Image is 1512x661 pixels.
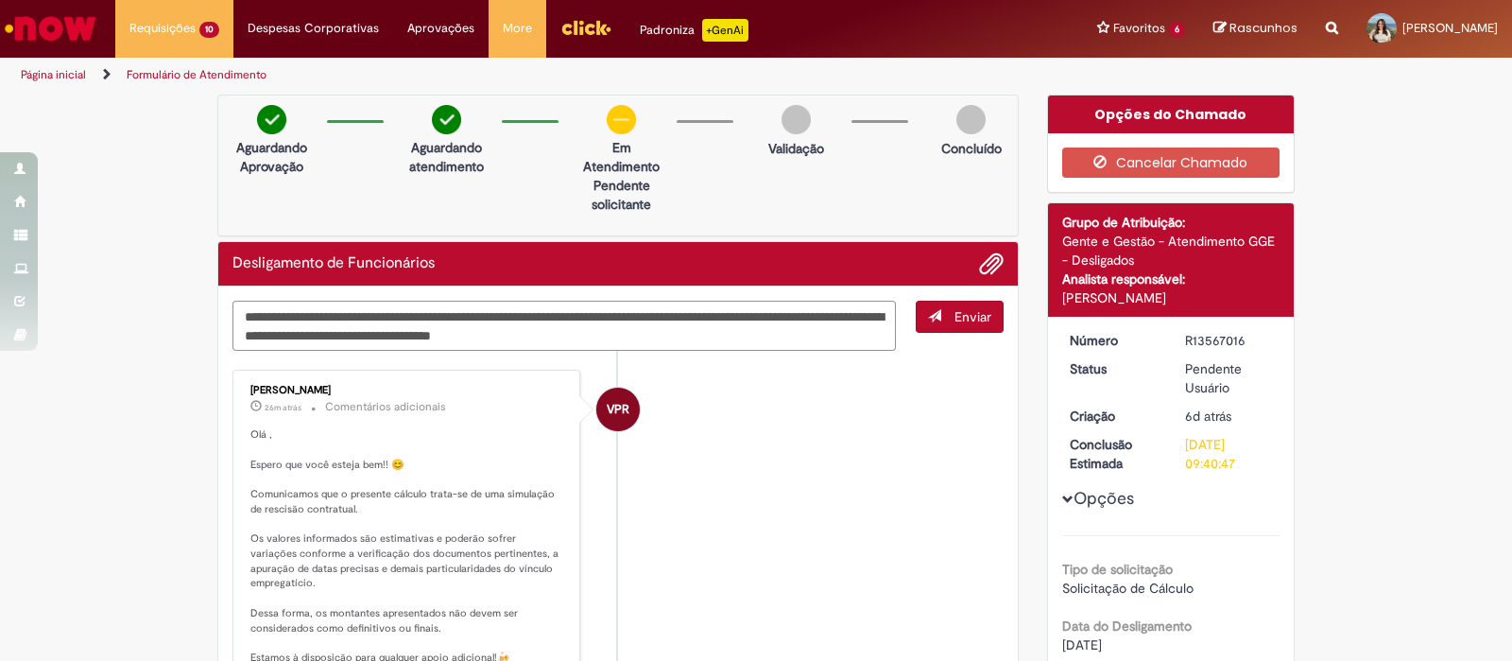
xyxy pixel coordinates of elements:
[916,301,1004,333] button: Enviar
[1185,435,1273,473] div: [DATE] 09:40:47
[250,385,565,396] div: [PERSON_NAME]
[1048,96,1295,133] div: Opções do Chamado
[1229,19,1297,37] span: Rascunhos
[607,387,629,432] span: VPR
[232,255,435,272] h2: Desligamento de Funcionários Histórico de tíquete
[560,13,611,42] img: click_logo_yellow_360x200.png
[1185,359,1273,397] div: Pendente Usuário
[407,19,474,38] span: Aprovações
[2,9,99,47] img: ServiceNow
[401,138,492,176] p: Aguardando atendimento
[432,105,461,134] img: check-circle-green.png
[129,19,196,38] span: Requisições
[1185,407,1273,426] div: 25/09/2025 14:40:44
[768,139,824,158] p: Validação
[1062,213,1280,232] div: Grupo de Atribuição:
[1062,270,1280,288] div: Analista responsável:
[1062,580,1194,597] span: Solicitação de Cálculo
[265,402,301,413] time: 01/10/2025 08:52:10
[782,105,811,134] img: img-circle-grey.png
[1062,148,1280,178] button: Cancelar Chamado
[640,19,748,42] div: Padroniza
[607,105,636,134] img: circle-minus.png
[1185,408,1231,425] time: 25/09/2025 14:40:44
[14,58,994,93] ul: Trilhas de página
[1056,359,1172,378] dt: Status
[1056,435,1172,473] dt: Conclusão Estimada
[596,388,640,431] div: Vanessa Paiva Ribeiro
[1402,20,1498,36] span: [PERSON_NAME]
[1062,288,1280,307] div: [PERSON_NAME]
[199,22,219,38] span: 10
[248,19,379,38] span: Despesas Corporativas
[1185,331,1273,350] div: R13567016
[1185,408,1231,425] span: 6d atrás
[1062,232,1280,270] div: Gente e Gestão - Atendimento GGE - Desligados
[1056,407,1172,426] dt: Criação
[21,67,86,82] a: Página inicial
[576,176,667,214] p: Pendente solicitante
[1062,618,1192,635] b: Data do Desligamento
[1169,22,1185,38] span: 6
[503,19,532,38] span: More
[127,67,266,82] a: Formulário de Atendimento
[1113,19,1165,38] span: Favoritos
[954,308,991,325] span: Enviar
[1213,20,1297,38] a: Rascunhos
[257,105,286,134] img: check-circle-green.png
[1062,561,1173,578] b: Tipo de solicitação
[232,301,896,352] textarea: Digite sua mensagem aqui...
[576,138,667,176] p: Em Atendimento
[941,139,1002,158] p: Concluído
[226,138,318,176] p: Aguardando Aprovação
[702,19,748,42] p: +GenAi
[979,252,1004,276] button: Adicionar anexos
[325,399,446,415] small: Comentários adicionais
[1056,331,1172,350] dt: Número
[956,105,986,134] img: img-circle-grey.png
[265,402,301,413] span: 26m atrás
[1062,636,1102,653] span: [DATE]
